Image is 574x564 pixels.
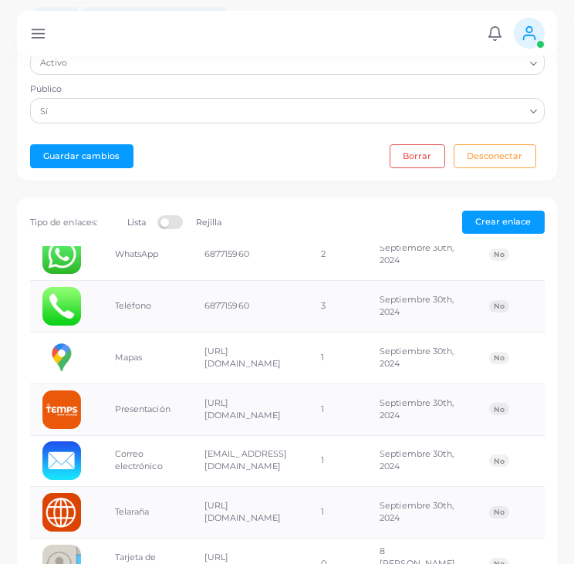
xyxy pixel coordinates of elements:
[304,487,363,539] td: 1
[98,281,187,333] td: Teléfono
[98,487,187,539] td: Telaraña
[98,435,187,487] td: Correo electrónico
[40,104,48,120] font: Sí
[187,435,305,487] td: [EMAIL_ADDRESS][DOMAIN_NAME]
[42,390,81,429] img: c15347ca-30f7-4a43-9b76-f06e574b90ac-1727684847366.png
[30,98,545,123] div: Buscar opción
[363,281,472,333] td: Septiembre 30th, 2024
[363,332,472,383] td: Septiembre 30th, 2024
[489,454,508,467] span: No
[462,211,545,234] button: Crear enlace
[363,435,472,487] td: Septiembre 30th, 2024
[30,217,98,228] span: Tipo de enlaces:
[390,144,445,167] button: Borrar
[363,229,472,281] td: Septiembre 30th, 2024
[52,103,523,120] input: Buscar opción
[98,229,187,281] td: WhatsApp
[489,248,508,261] span: No
[42,493,81,532] img: c15347ca-30f7-4a43-9b76-f06e574b90ac-1727686124046.png
[489,300,508,312] span: No
[42,441,81,480] img: email.png
[304,435,363,487] td: 1
[187,229,305,281] td: 687715960
[42,339,81,377] img: googlemaps.png
[489,403,508,415] span: No
[304,332,363,383] td: 1
[187,332,305,383] td: [URL][DOMAIN_NAME]
[98,383,187,435] td: Presentación
[127,217,147,229] label: Lista
[454,144,536,167] button: Desconectar
[187,487,305,539] td: [URL][DOMAIN_NAME]
[42,287,81,326] img: phone.png
[363,383,472,435] td: Septiembre 30th, 2024
[489,506,508,518] span: No
[475,216,531,227] span: Crear enlace
[30,83,545,96] label: Público
[196,217,222,229] label: Rejilla
[304,229,363,281] td: 2
[363,487,472,539] td: Septiembre 30th, 2024
[304,281,363,333] td: 3
[30,144,133,167] button: Guardar cambios
[489,352,508,364] span: No
[187,383,305,435] td: [URL][DOMAIN_NAME]
[42,235,81,274] img: whatsapp.png
[98,332,187,383] td: Mapas
[304,383,363,435] td: 1
[187,281,305,333] td: 687715960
